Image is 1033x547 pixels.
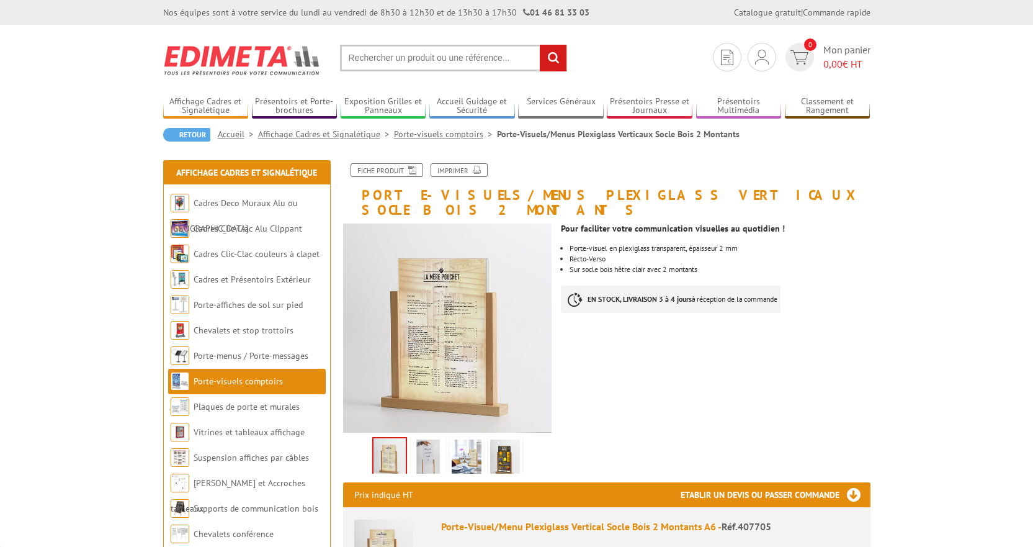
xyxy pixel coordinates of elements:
[681,482,870,507] h3: Etablir un devis ou passer commande
[176,167,317,178] a: Affichage Cadres et Signalétique
[734,6,870,19] div: |
[171,270,189,289] img: Cadres et Présentoirs Extérieur
[373,438,406,477] img: porte_visuels_menus_plexi_verticaux_socle_bois_2_montants_2.png
[823,57,870,71] span: € HT
[341,96,426,117] a: Exposition Grilles et Panneaux
[823,58,843,70] span: 0,00
[163,128,210,142] a: Retour
[782,43,870,71] a: devis rapide 0 Mon panier 0,00€ HT
[194,274,311,285] a: Cadres et Présentoirs Extérieur
[171,194,189,212] img: Cadres Deco Muraux Alu ou Bois
[490,440,520,478] img: porte_visuels_menus_plexi_verticaux_socle_bois_2_407705.png
[413,440,443,478] img: porte_visuels_menus_plexi_verticaux_socle_bois_2_montants_1.png
[163,6,589,19] div: Nos équipes sont à votre service du lundi au vendredi de 8h30 à 12h30 et de 13h30 à 17h30
[171,245,189,263] img: Cadres Clic-Clac couleurs à clapet
[570,266,870,273] div: Sur socle bois hêtre clair avec 2 montants
[171,448,189,467] img: Suspension affiches par câbles
[823,43,870,71] span: Mon panier
[194,528,274,540] a: Chevalets conférence
[171,525,189,543] img: Chevalets conférence
[588,294,692,304] strong: EN STOCK, LIVRAISON 3 à 4 jours
[194,223,302,234] a: Cadres Clic-Clac Alu Clippant
[497,128,740,140] li: Porte-Visuels/Menus Plexiglass Verticaux Socle Bois 2 Montants
[194,376,283,387] a: Porte-visuels comptoirs
[755,50,769,65] img: devis rapide
[561,286,780,313] p: à réception de la commande
[561,223,785,234] strong: Pour faciliter votre communication visuelles au quotidien !
[523,7,589,18] strong: 01 46 81 33 03
[194,325,293,336] a: Chevalets et stop trottoirs
[452,440,481,478] img: 407705_porte_visuels_menus_plexi_verticaux_socle_bois_2_montants_4.jpg
[518,96,604,117] a: Services Généraux
[343,224,552,433] img: porte_visuels_menus_plexi_verticaux_socle_bois_2_montants_2.png
[171,321,189,340] img: Chevalets et stop trottoirs
[696,96,782,117] a: Présentoirs Multimédia
[171,197,298,234] a: Cadres Deco Muraux Alu ou [GEOGRAPHIC_DATA]
[441,520,859,534] div: Porte-Visuel/Menu Plexiglass Vertical Socle Bois 2 Montants A6 -
[570,255,870,263] li: Recto-Verso
[570,245,870,252] div: Porte-visuel en plexiglass transparent, épaisseur 2 mm
[194,427,305,438] a: Vitrines et tableaux affichage
[171,423,189,441] img: Vitrines et tableaux affichage
[354,482,413,507] p: Prix indiqué HT
[803,7,870,18] a: Commande rapide
[804,38,816,51] span: 0
[194,503,318,514] a: Supports de communication bois
[194,401,300,412] a: Plaques de porte et murales
[171,372,189,391] img: Porte-visuels comptoirs
[194,299,303,310] a: Porte-affiches de sol sur pied
[252,96,338,117] a: Présentoirs et Porte-brochures
[171,477,305,514] a: [PERSON_NAME] et Accroches tableaux
[163,37,321,83] img: Edimeta
[540,45,566,71] input: rechercher
[258,129,394,140] a: Affichage Cadres et Signalétique
[171,346,189,365] img: Porte-menus / Porte-messages
[340,45,567,71] input: Rechercher un produit ou une référence...
[334,163,880,217] h1: Porte-Visuels/Menus Plexiglass Verticaux Socle Bois 2 Montants
[431,163,488,177] a: Imprimer
[194,248,320,260] a: Cadres Clic-Clac couleurs à clapet
[734,7,801,18] a: Catalogue gratuit
[722,520,771,533] span: Réf.407705
[194,350,308,361] a: Porte-menus / Porte-messages
[218,129,258,140] a: Accueil
[171,397,189,416] img: Plaques de porte et murales
[785,96,870,117] a: Classement et Rangement
[790,50,808,65] img: devis rapide
[394,129,497,140] a: Porte-visuels comptoirs
[163,96,249,117] a: Affichage Cadres et Signalétique
[721,50,733,65] img: devis rapide
[171,474,189,492] img: Cimaises et Accroches tableaux
[171,296,189,314] img: Porte-affiches de sol sur pied
[351,163,423,177] a: Fiche produit
[429,96,515,117] a: Accueil Guidage et Sécurité
[607,96,692,117] a: Présentoirs Presse et Journaux
[194,452,309,463] a: Suspension affiches par câbles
